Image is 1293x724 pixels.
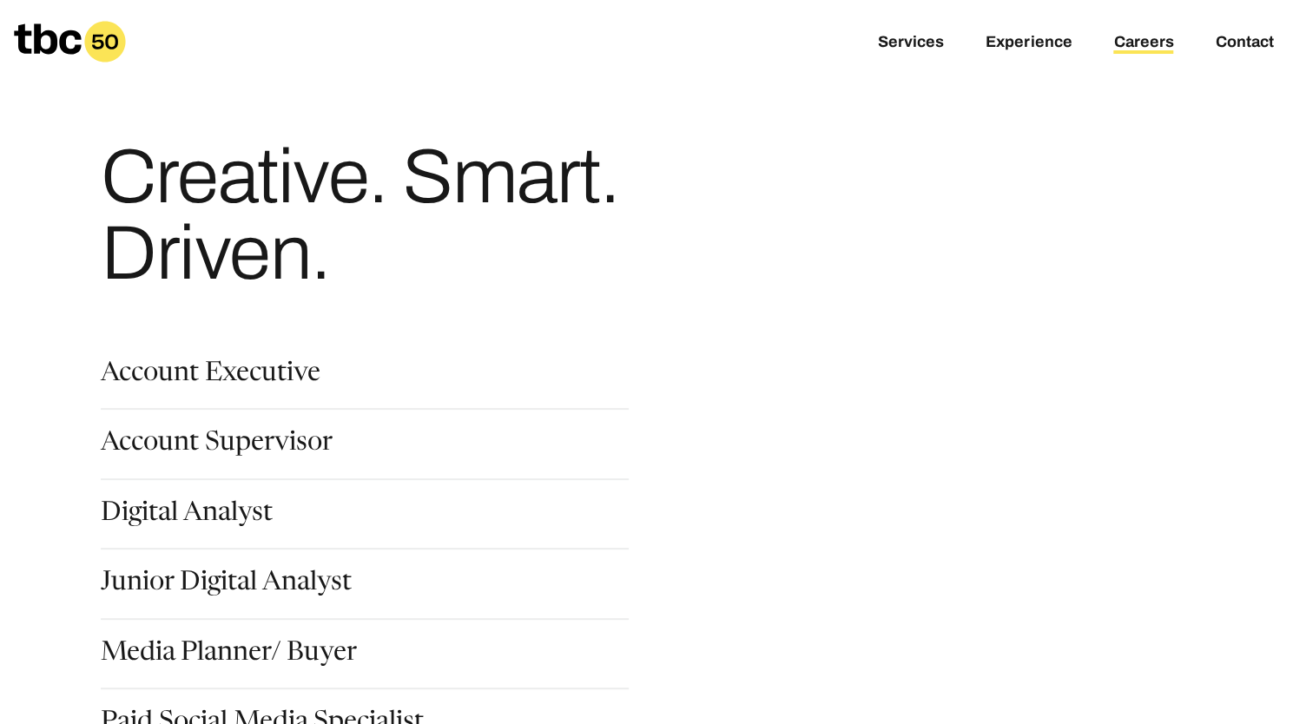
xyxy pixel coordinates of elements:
a: Media Planner/ Buyer [101,641,357,670]
a: Account Supervisor [101,431,333,460]
a: Experience [986,33,1072,54]
a: Homepage [14,21,126,63]
a: Junior Digital Analyst [101,570,352,600]
a: Account Executive [101,361,320,391]
a: Digital Analyst [101,501,273,530]
a: Careers [1113,33,1173,54]
h1: Creative. Smart. Driven. [101,139,768,292]
a: Services [878,33,944,54]
a: Contact [1215,33,1273,54]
